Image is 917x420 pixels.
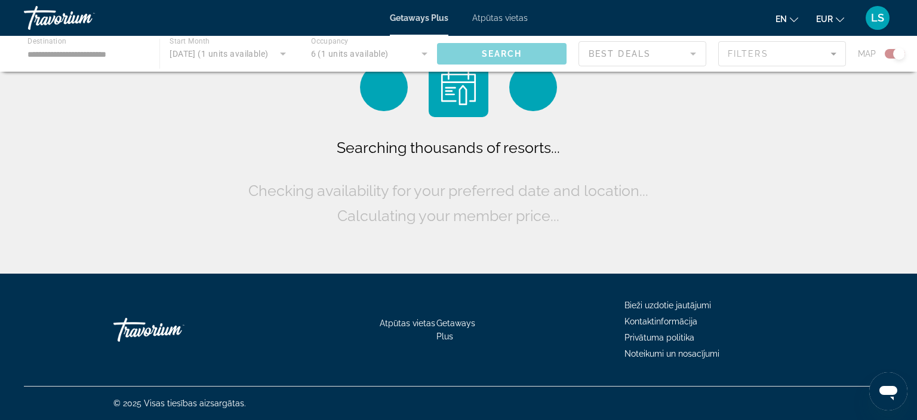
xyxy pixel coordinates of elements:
a: Privātuma politika [624,333,694,342]
button: Mainīt valūtu [816,10,844,27]
a: Atpūtas vietas [380,318,435,328]
button: Mainīt valodu [776,10,798,27]
font: LS [871,11,884,24]
a: Kontaktinformācija [624,317,697,326]
a: Getaways Plus [390,13,448,23]
iframe: Poga ziņojumapmaiņas loga atvēršanai [869,372,907,410]
span: Checking availability for your preferred date and location... [248,182,648,200]
a: Getaways Plus [436,318,475,341]
font: © 2025 Visas tiesības aizsargātas. [113,398,246,408]
span: Searching thousands of resorts... [337,139,560,157]
font: EUR [816,14,833,24]
span: Calculating your member price... [337,207,559,225]
a: Noteikumi un nosacījumi [624,349,719,358]
a: Bieži uzdotie jautājumi [624,301,711,310]
a: Doties mājās [113,312,233,348]
a: Travorium [24,2,143,33]
a: Atpūtas vietas [472,13,528,23]
font: en [776,14,787,24]
button: Lietotāja izvēlne [862,5,893,30]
